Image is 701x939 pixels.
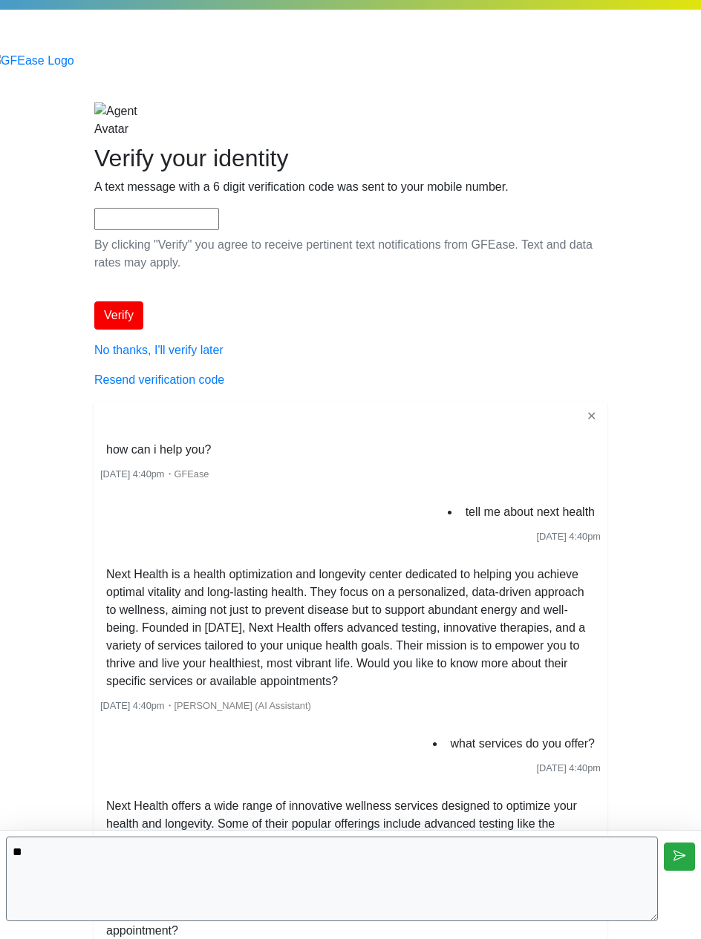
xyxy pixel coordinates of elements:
span: GFEase [175,468,209,480]
small: ・ [100,700,311,711]
a: No thanks, I'll verify later [94,344,224,356]
li: what services do you offer? [445,732,601,756]
span: [DATE] 4:40pm [536,531,601,542]
a: Resend verification code [94,373,224,386]
span: [DATE] 4:40pm [100,700,165,711]
button: ✕ [582,407,601,426]
li: Next Health is a health optimization and longevity center dedicated to helping you achieve optima... [100,563,601,693]
li: tell me about next health [460,500,601,524]
p: By clicking "Verify" you agree to receive pertinent text notifications from GFEase. Text and data... [94,236,607,272]
img: Agent Avatar [94,102,161,138]
small: ・ [100,468,209,480]
p: A text message with a 6 digit verification code was sent to your mobile number. [94,178,607,196]
li: how can i help you? [100,438,217,462]
h2: Verify your identity [94,144,607,172]
button: Verify [94,301,143,330]
span: [DATE] 4:40pm [536,762,601,773]
span: [PERSON_NAME] (AI Assistant) [175,700,311,711]
span: [DATE] 4:40pm [100,468,165,480]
